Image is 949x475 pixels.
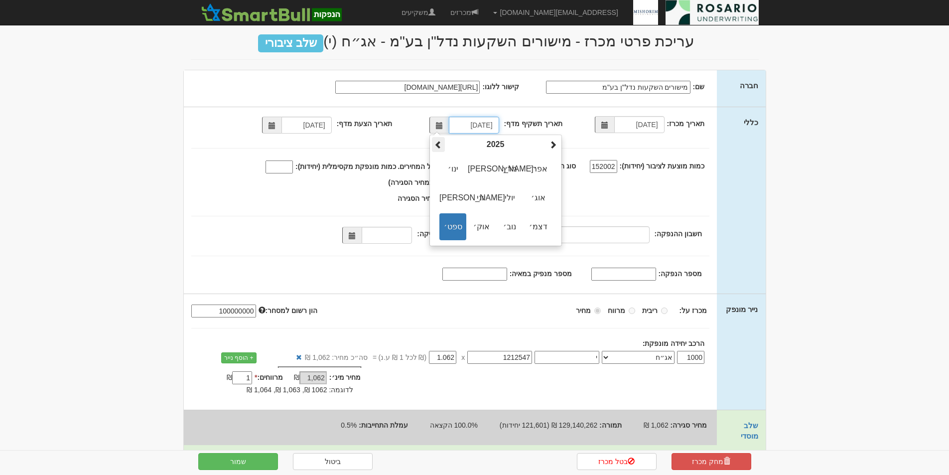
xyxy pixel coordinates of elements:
strong: מכרז על: [679,307,707,315]
button: שמור [198,453,278,470]
label: תאריך סליקה: [417,229,459,239]
label: כמות מוצעת לציבור (יחידות): [620,161,705,171]
label: מרווחים: [255,372,283,382]
input: כמות [677,351,704,364]
a: בטל מכרז [577,453,657,470]
label: עמלת התחייבות: [359,420,408,430]
label: חשבון ההנפקה: [655,229,702,239]
input: ריבית [661,308,668,314]
span: 1,062 ₪ [644,421,669,429]
a: ביטול [293,453,373,470]
span: אוג׳ [525,184,551,211]
input: מחיר [429,351,456,364]
span: ינו׳ [439,156,466,182]
img: SmartBull Logo [198,2,345,22]
span: ספט׳ [439,213,466,240]
label: נייר מונפק [726,304,758,315]
a: + הוסף נייר [221,352,257,363]
div: ₪ [208,372,255,384]
label: שם: [693,82,705,92]
span: [PERSON_NAME]׳ [468,156,495,182]
input: מרווח [629,308,635,314]
span: שווה למוסדיים ולציבור בכל המחירים. [398,162,506,170]
a: שלב מוסדי [741,421,758,440]
span: 100.0% הקצאה [430,421,478,429]
label: תאריך מכרז: [667,119,705,129]
strong: מחיר [576,307,591,315]
label: מחיר סגירה: [671,420,707,430]
span: מרץ [496,156,523,182]
span: נוב׳ [496,213,523,240]
span: יולי [496,184,523,211]
span: 0.5% [341,421,357,429]
input: מחיר [594,308,601,314]
label: תאריך תשקיף מדף: [504,119,562,129]
strong: ריבית [642,307,658,315]
span: רגילה (עדיפות למוסדיים במחיר הסגירה) [388,178,506,186]
span: אפר׳ [525,156,551,182]
span: שלב ציבורי [258,34,323,52]
span: לדוגמה: 1062 ₪, 1,063 ₪, 1,064 ₪ [247,386,353,394]
label: הון רשום למסחר: [259,306,317,316]
strong: מרווח [608,307,625,315]
h2: עריכת פרטי מכרז - מישורים השקעות נדל"ן בע"מ - אג״ח (י) [191,33,759,49]
span: x [461,352,465,362]
div: ₪ [283,372,329,384]
label: כמות מונפקת מקסימלית (יחידות): [295,161,396,171]
span: אוק׳ [468,213,495,240]
input: מספר נייר [467,351,532,364]
input: שם הסדרה [535,351,599,364]
a: מחק מכרז [672,453,751,470]
label: חברה [740,80,758,91]
label: כללי [744,117,758,128]
span: = [373,352,377,362]
label: מספר הנפקה: [659,269,702,279]
input: שווה למוסדיים ולציבור בכל המחירים. כמות מונפקת מקסימלית (יחידות): [266,160,293,173]
span: [PERSON_NAME] [439,184,466,211]
label: מספר מנפיק במאיה: [510,269,572,279]
span: סה״כ מחיר: 1,062 ₪ [305,352,368,362]
label: תמורה: [599,420,622,430]
th: 2025 [445,137,546,152]
span: (₪ לכל 1 ₪ ע.נ) [377,352,426,362]
span: שווה למוסדיים ולציבור במחיר הסגירה [398,194,508,202]
span: דצמ׳ [525,213,551,240]
strong: הרכב יחידה מונפקת: [643,339,704,347]
label: קישור ללוגו: [482,82,519,92]
label: מחיר מינ׳: [329,372,361,382]
span: יוני [468,184,495,211]
label: תאריך הצעת מדף: [337,119,392,129]
span: 129,140,262 ₪ (121,601 יחידות) [500,421,597,429]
